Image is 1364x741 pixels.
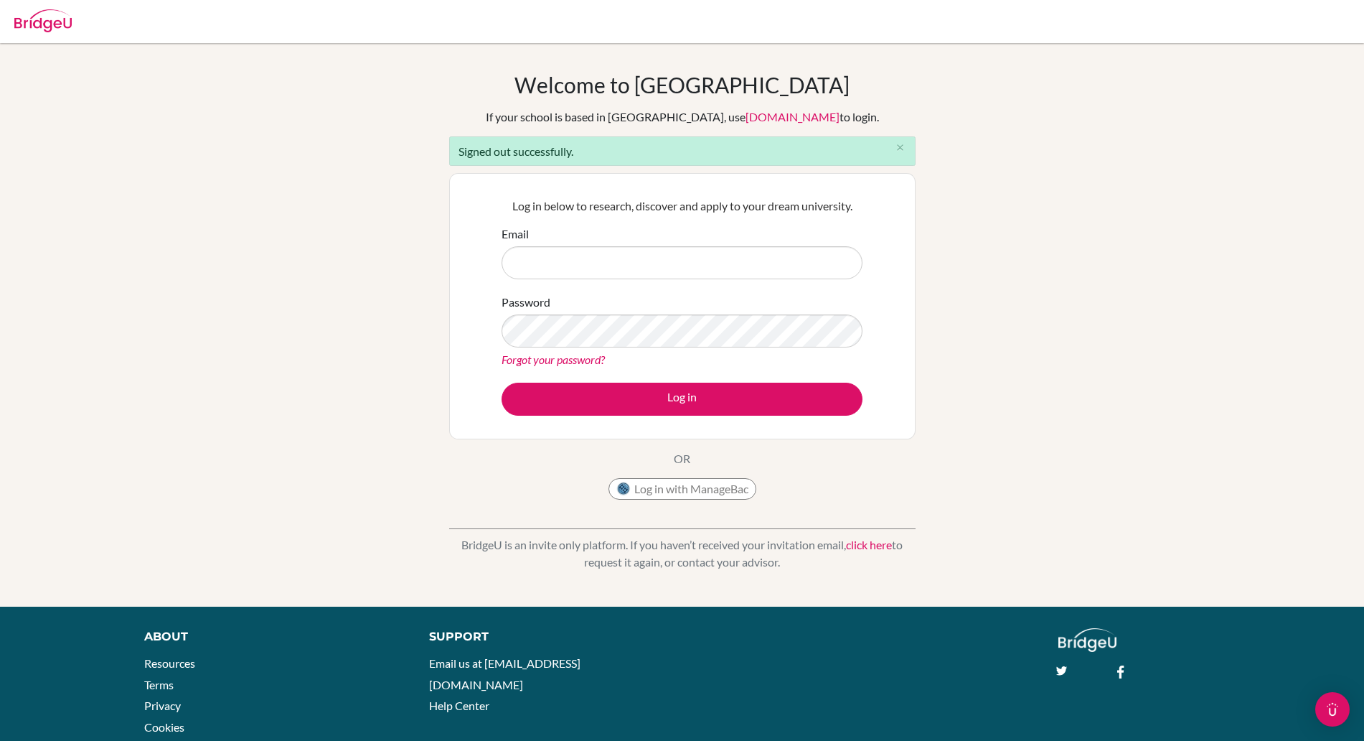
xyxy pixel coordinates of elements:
div: Support [429,628,665,646]
p: Log in below to research, discover and apply to your dream university. [502,197,862,215]
label: Password [502,294,550,311]
img: logo_white@2x-f4f0deed5e89b7ecb1c2cc34c3e3d731f90f0f143d5ea2071677605dd97b5244.png [1058,628,1116,652]
a: Terms [144,678,174,691]
a: click here [846,538,892,551]
a: [DOMAIN_NAME] [746,110,839,124]
img: Bridge-U [14,9,72,32]
div: About [144,628,397,646]
a: Resources [144,656,195,670]
button: Log in with ManageBac [608,478,756,500]
p: BridgeU is an invite only platform. If you haven’t received your invitation email, to request it ... [449,536,916,571]
div: If your school is based in [GEOGRAPHIC_DATA], use to login. [486,108,879,126]
a: Email us at [EMAIL_ADDRESS][DOMAIN_NAME] [429,656,580,691]
div: Signed out successfully. [449,136,916,166]
a: Cookies [144,720,184,734]
label: Email [502,225,529,243]
h1: Welcome to [GEOGRAPHIC_DATA] [514,72,850,98]
button: Close [886,137,915,159]
button: Log in [502,383,862,416]
a: Forgot your password? [502,353,605,366]
p: OR [674,450,690,467]
div: Open Intercom Messenger [1315,692,1350,727]
i: close [895,142,906,153]
a: Help Center [429,699,489,712]
a: Privacy [144,699,181,712]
